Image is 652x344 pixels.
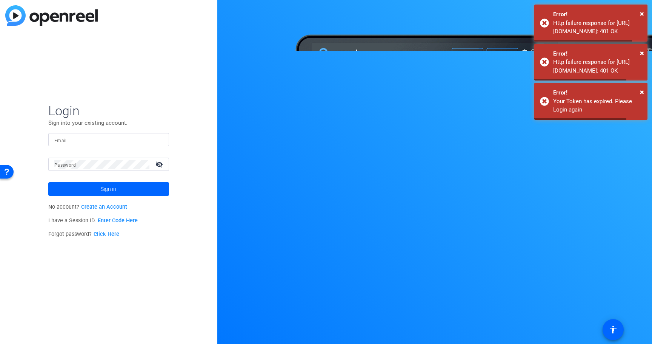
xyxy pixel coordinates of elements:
div: Error! [553,10,642,19]
a: Enter Code Here [98,217,138,224]
span: Sign in [101,180,116,198]
div: Your Token has expired. Please Login again [553,97,642,114]
button: Close [640,47,644,59]
div: Http failure response for https://capture.openreel.com/api/projects/details/?project_id=109694: 4... [553,58,642,75]
button: Close [640,86,644,98]
span: × [640,48,644,57]
span: × [640,87,644,96]
div: Http failure response for https://capture.openreel.com/api/filters/project: 401 OK [553,19,642,36]
mat-label: Email [54,138,67,143]
span: Forgot password? [48,231,119,237]
div: Error! [553,88,642,97]
mat-icon: visibility_off [151,159,169,170]
img: blue-gradient.svg [5,5,98,26]
p: Sign into your existing account. [48,119,169,127]
input: Enter Email Address [54,135,163,144]
button: Close [640,8,644,19]
mat-icon: accessibility [609,325,618,334]
span: × [640,9,644,18]
mat-label: Password [54,163,76,168]
span: Login [48,103,169,119]
div: Error! [553,50,642,58]
a: Click Here [94,231,119,237]
span: No account? [48,204,127,210]
a: Create an Account [81,204,127,210]
span: I have a Session ID. [48,217,138,224]
button: Sign in [48,182,169,196]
